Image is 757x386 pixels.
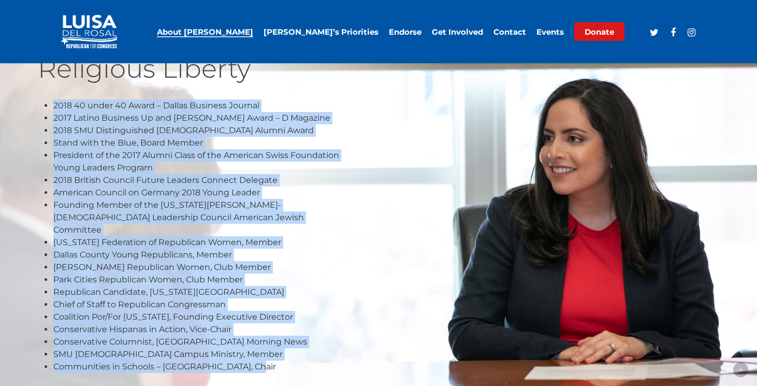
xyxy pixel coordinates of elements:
span: SMU [DEMOGRAPHIC_DATA] Campus Ministry, Member [53,349,283,359]
span: 2018 SMU Distinguished [DEMOGRAPHIC_DATA] Alumni Award [53,125,314,135]
span: Dallas County Young Republicans, Member [53,250,232,260]
span: President of the 2017 Alumni Class of the American Swiss Foundation Young Leaders Program [53,150,339,173]
span: [PERSON_NAME] Republican Women, Club Member [53,262,271,272]
span: Conservative Columnist, [GEOGRAPHIC_DATA] Morning News [53,337,307,347]
a: Donate [574,28,624,36]
a: Endorse [389,28,421,36]
a: Get Involved [432,28,483,36]
span: Park Cities Republican Women, Club Member [53,275,243,284]
span: 2018 British Council Future Leaders Connect Delegate [53,175,278,185]
span: [US_STATE] Federation of Republican Women, Member [53,237,281,247]
span: American Council on Germany 2018 Young Leader [53,188,260,197]
a: [PERSON_NAME]’s Priorities [264,28,378,36]
span: Chief of Staff to Republican Congressman [53,299,226,309]
span: Conservative Hispanas in Action, Vice-Chair [53,324,231,334]
span: Coalition Por/For [US_STATE], Founding Executive Director [53,312,293,322]
span: 2018 40 under 40 Award – Dallas Business Journal [53,101,259,110]
span: Communities in Schools – [GEOGRAPHIC_DATA], Chair [53,362,276,371]
span: Stand with the Blue, Board Member [53,138,203,148]
span: Founding Member of the [US_STATE][PERSON_NAME]-[DEMOGRAPHIC_DATA] Leadership Council American Jew... [53,200,304,235]
a: Contact [493,28,526,36]
span: 2017 Latino Business Up and [PERSON_NAME] Award – D Magazine [53,113,330,123]
span: Republican Candidate, [US_STATE][GEOGRAPHIC_DATA] [53,287,284,297]
a: Events [536,28,564,36]
h2: Experience Fighting for Free Enterprise and Religious Liberty [38,4,341,82]
a: About [PERSON_NAME] [157,28,253,36]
